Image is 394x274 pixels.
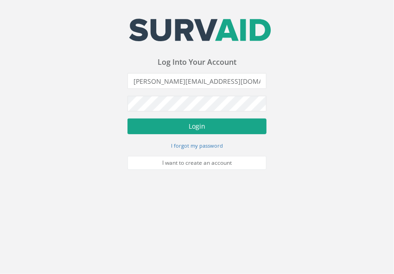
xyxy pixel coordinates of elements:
a: I forgot my password [171,141,223,149]
button: Login [127,118,267,134]
a: I want to create an account [127,156,267,170]
small: I forgot my password [171,142,223,149]
h3: Log Into Your Account [127,58,267,67]
input: Email [127,73,267,89]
